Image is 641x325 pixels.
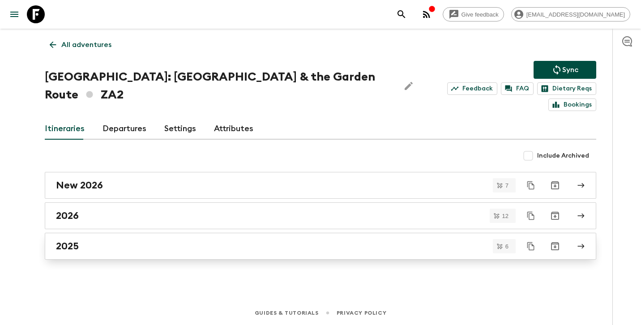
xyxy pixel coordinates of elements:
[497,213,514,219] span: 12
[255,308,319,318] a: Guides & Tutorials
[546,176,564,194] button: Archive
[548,98,596,111] a: Bookings
[546,237,564,255] button: Archive
[45,202,596,229] a: 2026
[511,7,630,21] div: [EMAIL_ADDRESS][DOMAIN_NAME]
[447,82,497,95] a: Feedback
[400,68,418,104] button: Edit Adventure Title
[45,118,85,140] a: Itineraries
[61,39,111,50] p: All adventures
[521,11,630,18] span: [EMAIL_ADDRESS][DOMAIN_NAME]
[457,11,504,18] span: Give feedback
[45,172,596,199] a: New 2026
[45,233,596,260] a: 2025
[45,36,116,54] a: All adventures
[214,118,253,140] a: Attributes
[337,308,386,318] a: Privacy Policy
[523,238,539,254] button: Duplicate
[393,5,410,23] button: search adventures
[5,5,23,23] button: menu
[443,7,504,21] a: Give feedback
[523,177,539,193] button: Duplicate
[523,208,539,224] button: Duplicate
[500,183,514,188] span: 7
[56,210,79,222] h2: 2026
[56,240,79,252] h2: 2025
[45,68,393,104] h1: [GEOGRAPHIC_DATA]: [GEOGRAPHIC_DATA] & the Garden Route ZA2
[562,64,578,75] p: Sync
[537,82,596,95] a: Dietary Reqs
[501,82,534,95] a: FAQ
[500,244,514,249] span: 6
[103,118,146,140] a: Departures
[534,61,596,79] button: Sync adventure departures to the booking engine
[164,118,196,140] a: Settings
[56,180,103,191] h2: New 2026
[537,151,589,160] span: Include Archived
[546,207,564,225] button: Archive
